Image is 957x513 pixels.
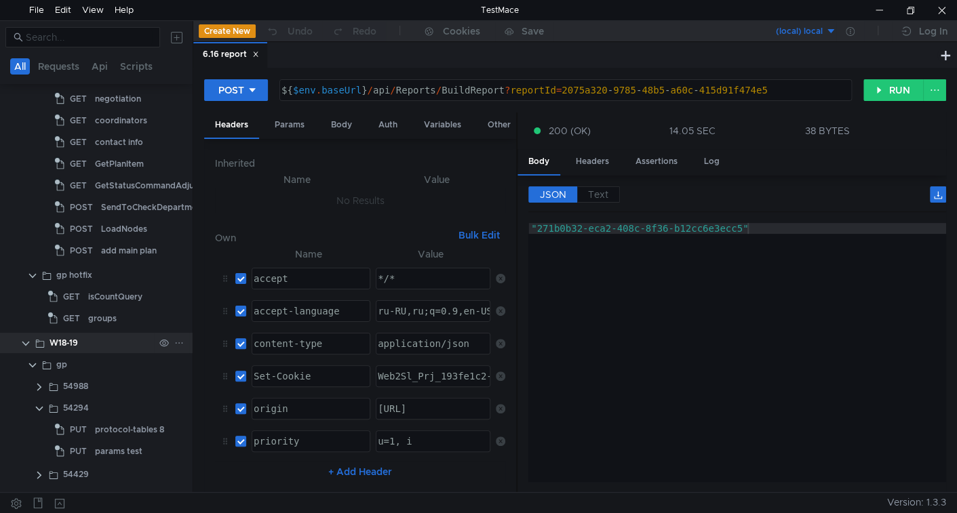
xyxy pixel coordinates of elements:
div: contact info [95,132,143,152]
div: Other [477,112,522,138]
span: POST [70,219,93,239]
button: POST [204,79,268,101]
button: Undo [256,21,322,41]
div: GetPlanItem [95,154,144,174]
h6: Inherited [215,155,505,171]
div: 14.05 SEC [669,125,716,137]
span: GET [70,176,87,196]
div: Cookies [443,23,480,39]
th: Name [246,246,370,262]
span: PUT [70,419,87,440]
input: Search... [26,30,152,45]
th: Name [226,171,368,188]
div: isCountQuery [88,287,142,307]
button: Bulk Edit [453,227,505,243]
div: W18-19 [50,333,78,353]
button: (local) local [742,20,836,42]
span: JSON [540,188,566,201]
button: Scripts [116,58,157,75]
div: 54429 [63,464,89,485]
span: 200 (OK) [549,123,591,138]
div: negotiation [95,89,141,109]
span: GET [70,132,87,152]
div: GetStatusCommandAdjustmentStates [95,176,248,196]
span: Text [588,188,608,201]
button: Redo [322,21,386,41]
div: Headers [565,149,620,174]
div: Params [264,112,315,138]
th: Value [370,246,490,262]
span: PUT [70,441,87,461]
div: protocol-tables 8 [95,419,164,440]
div: Save [522,26,544,36]
div: add main plan [101,241,157,261]
div: Log [693,149,730,174]
div: 54988 [63,376,88,396]
div: Undo [288,23,313,39]
div: 54294 [63,398,89,418]
span: GET [70,110,87,131]
button: RUN [863,79,924,101]
div: SendToCheckDepartment [101,197,205,218]
div: Variables [413,112,472,138]
span: POST [70,197,93,218]
div: Body [517,149,560,176]
div: Assertions [625,149,688,174]
span: GET [70,154,87,174]
button: Api [87,58,112,75]
div: POST [218,83,244,98]
div: Headers [204,112,259,139]
div: Log In [919,23,948,39]
div: 38 BYTES [805,125,850,137]
div: params test [95,441,142,461]
button: Create New [199,24,256,38]
th: Value [368,171,505,188]
nz-embed-empty: No Results [336,194,385,207]
div: coordinators [95,110,147,131]
span: POST [70,241,93,261]
span: GET [63,287,80,307]
span: Version: 1.3.3 [887,493,946,512]
span: GET [70,89,87,109]
span: GET [63,308,80,329]
div: groups [88,308,117,329]
div: 6.16 report [203,47,259,62]
div: (local) local [776,25,823,38]
div: gp hotfix [56,265,92,285]
div: gp [56,354,67,375]
button: All [10,58,30,75]
div: Auth [368,112,408,138]
div: LoadNodes [101,219,147,239]
button: Requests [34,58,83,75]
h6: Own [215,230,453,246]
div: Redo [353,23,376,39]
div: 53604 [63,486,89,506]
button: + Add Header [323,464,397,480]
div: Body [320,112,363,138]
